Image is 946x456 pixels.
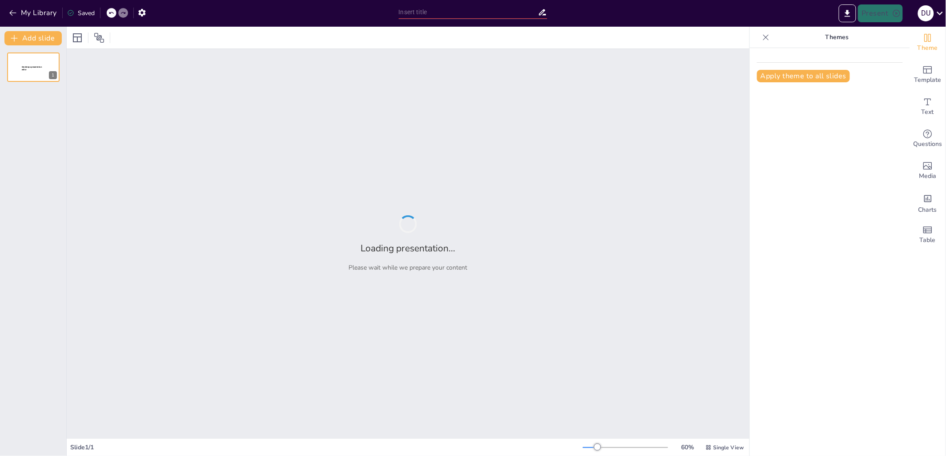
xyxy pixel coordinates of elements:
button: D U [918,4,934,22]
div: 60 % [677,443,698,452]
div: Add charts and graphs [910,187,946,219]
span: Single View [714,444,744,451]
input: Insert title [399,6,538,19]
div: Saved [67,9,95,17]
button: Present [858,4,902,22]
button: Export to PowerPoint [839,4,856,22]
div: Get real-time input from your audience [910,123,946,155]
button: My Library [7,6,60,20]
div: Change the overall theme [910,27,946,59]
span: Questions [914,139,942,149]
div: 1 [7,52,60,82]
span: Template [914,75,942,85]
span: Charts [918,205,937,215]
span: Sendsteps presentation editor [22,66,42,71]
span: Text [922,107,934,117]
div: Layout [70,31,84,45]
div: 1 [49,71,57,79]
div: Add images, graphics, shapes or video [910,155,946,187]
button: Apply theme to all slides [757,70,850,82]
div: Add text boxes [910,91,946,123]
p: Please wait while we prepare your content [349,263,468,272]
span: Media [919,171,937,181]
button: Add slide [4,31,62,45]
div: Slide 1 / 1 [70,443,583,452]
span: Position [94,32,104,43]
h2: Loading presentation... [361,242,456,254]
div: Add ready made slides [910,59,946,91]
span: Table [920,235,936,245]
span: Theme [918,43,938,53]
div: Add a table [910,219,946,251]
p: Themes [773,27,901,48]
div: D U [918,5,934,21]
